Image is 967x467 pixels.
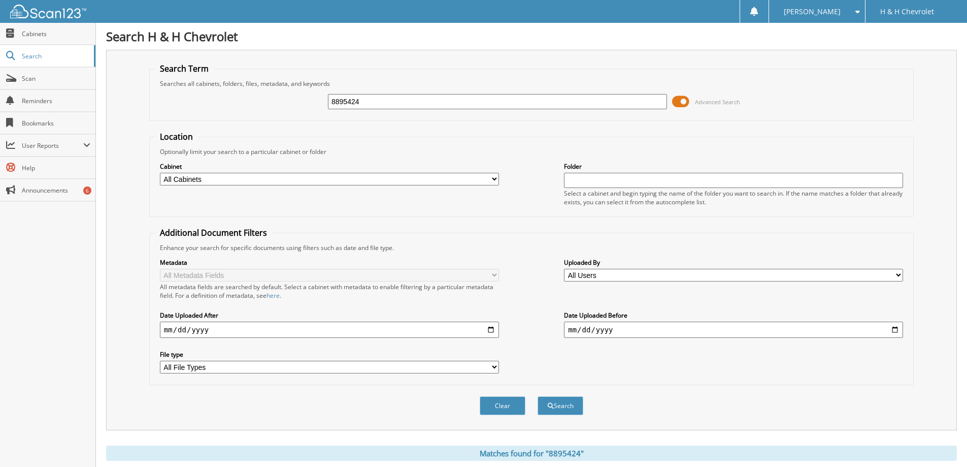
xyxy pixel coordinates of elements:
[480,396,525,415] button: Clear
[155,147,908,156] div: Optionally limit your search to a particular cabinet or folder
[155,79,908,88] div: Searches all cabinets, folders, files, metadata, and keywords
[22,74,90,83] span: Scan
[160,311,499,320] label: Date Uploaded After
[784,9,841,15] span: [PERSON_NAME]
[22,29,90,38] span: Cabinets
[83,186,91,195] div: 6
[160,283,499,300] div: All metadata fields are searched by default. Select a cabinet with metadata to enable filtering b...
[564,322,903,338] input: end
[538,396,583,415] button: Search
[22,141,83,150] span: User Reports
[22,52,89,60] span: Search
[22,186,90,195] span: Announcements
[155,243,908,252] div: Enhance your search for specific documents using filters such as date and file type.
[106,28,957,45] h1: Search H & H Chevrolet
[155,227,272,238] legend: Additional Document Filters
[155,131,198,142] legend: Location
[160,162,499,171] label: Cabinet
[160,258,499,267] label: Metadata
[22,164,90,172] span: Help
[160,350,499,359] label: File type
[564,258,903,267] label: Uploaded By
[564,311,903,320] label: Date Uploaded Before
[106,446,957,461] div: Matches found for "8895424"
[266,291,280,300] a: here
[155,63,214,74] legend: Search Term
[22,119,90,128] span: Bookmarks
[160,322,499,338] input: start
[564,162,903,171] label: Folder
[564,189,903,206] div: Select a cabinet and begin typing the name of the folder you want to search in. If the name match...
[880,9,934,15] span: H & H Chevrolet
[10,5,86,18] img: scan123-logo-white.svg
[695,98,740,106] span: Advanced Search
[22,97,90,105] span: Reminders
